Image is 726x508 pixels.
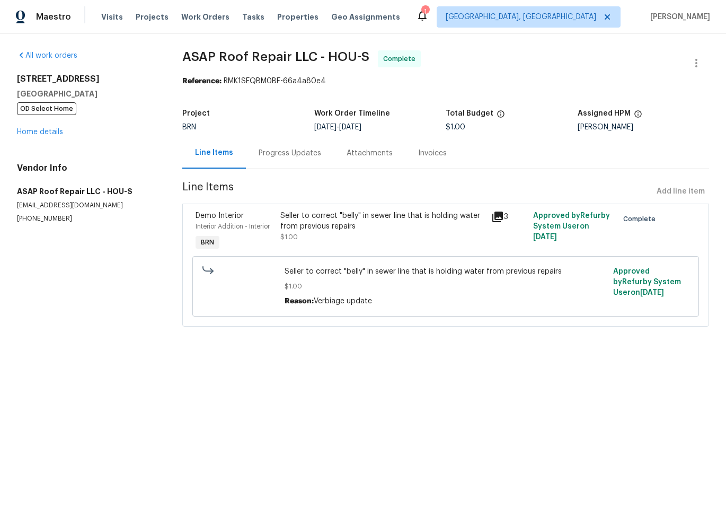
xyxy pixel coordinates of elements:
span: Projects [136,12,169,22]
div: RMK1SEQBM0BF-66a4a80e4 [182,76,709,86]
div: 1 [421,6,429,17]
span: Interior Addition - Interior [196,223,270,230]
span: The total cost of line items that have been proposed by Opendoor. This sum includes line items th... [497,110,505,124]
span: BRN [197,237,218,248]
h5: Project [182,110,210,117]
p: [EMAIL_ADDRESS][DOMAIN_NAME] [17,201,157,210]
span: Demo Interior [196,212,244,220]
span: Geo Assignments [331,12,400,22]
span: $1.00 [285,281,607,292]
span: Approved by Refurby System User on [613,268,681,296]
span: Complete [623,214,660,224]
span: Maestro [36,12,71,22]
span: Tasks [242,13,264,21]
span: The hpm assigned to this work order. [634,110,642,124]
p: [PHONE_NUMBER] [17,214,157,223]
span: Verbiage update [314,297,372,305]
h5: [GEOGRAPHIC_DATA] [17,89,157,99]
h5: ASAP Roof Repair LLC - HOU-S [17,186,157,197]
span: Reason: [285,297,314,305]
span: [DATE] [640,289,664,296]
div: 3 [491,211,527,223]
span: Properties [277,12,318,22]
h5: Total Budget [446,110,493,117]
h2: [STREET_ADDRESS] [17,74,157,84]
h5: Assigned HPM [578,110,631,117]
span: [DATE] [339,124,361,131]
span: Work Orders [181,12,229,22]
span: BRN [182,124,196,131]
div: [PERSON_NAME] [578,124,709,131]
span: $1.00 [446,124,465,131]
span: Approved by Refurby System User on [533,212,610,241]
span: Seller to correct "belly" in sewer line that is holding water from previous repairs [285,266,607,277]
span: OD Select Home [17,102,76,115]
span: Line Items [182,182,652,202]
b: Reference: [182,77,222,85]
a: Home details [17,128,63,136]
span: ASAP Roof Repair LLC - HOU-S [182,50,369,63]
span: - [314,124,361,131]
span: Visits [101,12,123,22]
h4: Vendor Info [17,163,157,173]
span: [DATE] [533,233,557,241]
span: [PERSON_NAME] [646,12,710,22]
div: Progress Updates [259,148,321,159]
div: Line Items [195,147,233,158]
div: Attachments [347,148,393,159]
h5: Work Order Timeline [314,110,390,117]
span: [GEOGRAPHIC_DATA], [GEOGRAPHIC_DATA] [446,12,596,22]
div: Seller to correct "belly" in sewer line that is holding water from previous repairs [280,211,485,232]
span: Complete [383,54,420,64]
div: Invoices [418,148,447,159]
a: All work orders [17,52,77,59]
span: [DATE] [314,124,337,131]
span: $1.00 [280,234,298,240]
